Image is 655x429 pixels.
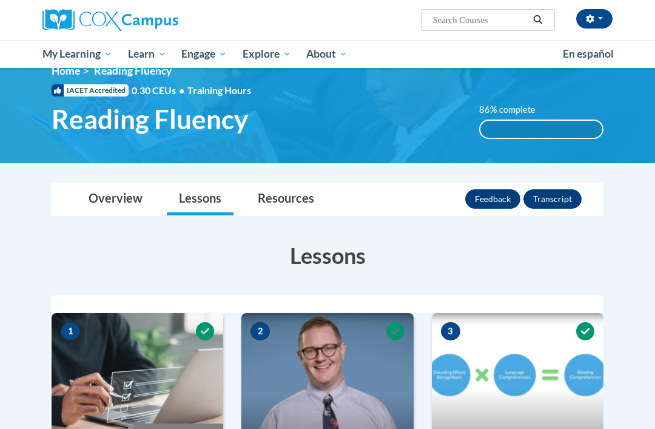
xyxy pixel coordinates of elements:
[52,103,248,135] span: Reading Fluency
[33,40,622,68] div: Main menu
[42,9,220,31] a: Cox Campus
[179,84,184,96] span: •
[479,103,549,117] label: 86% complete
[181,47,227,61] span: Engage
[576,9,613,29] button: Account Settings
[523,189,582,209] button: Transcript
[246,183,326,215] a: Resources
[299,40,356,68] a: About
[120,40,174,68] a: Learn
[128,47,166,61] span: Learn
[563,47,614,60] span: En español
[243,47,291,61] span: Explore
[173,40,235,68] a: Engage
[441,322,460,340] span: 3
[480,121,602,138] div: 100%
[465,189,520,209] button: Feedback
[235,40,299,68] a: Explore
[35,40,120,68] a: My Learning
[432,13,529,27] input: Search Courses
[42,9,178,31] img: Cox Campus
[42,47,112,61] span: My Learning
[52,84,129,96] span: IACET Accredited
[187,84,251,96] span: Training Hours
[132,84,187,97] span: 0.30 CEUs
[52,240,603,271] h3: Lessons
[250,322,270,340] span: 2
[61,322,80,340] span: 1
[94,64,172,77] span: Reading Fluency
[529,13,547,27] button: Search
[555,41,622,67] a: En español
[52,64,80,77] a: Home
[76,183,155,215] a: Overview
[306,47,348,61] span: About
[167,183,233,215] a: Lessons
